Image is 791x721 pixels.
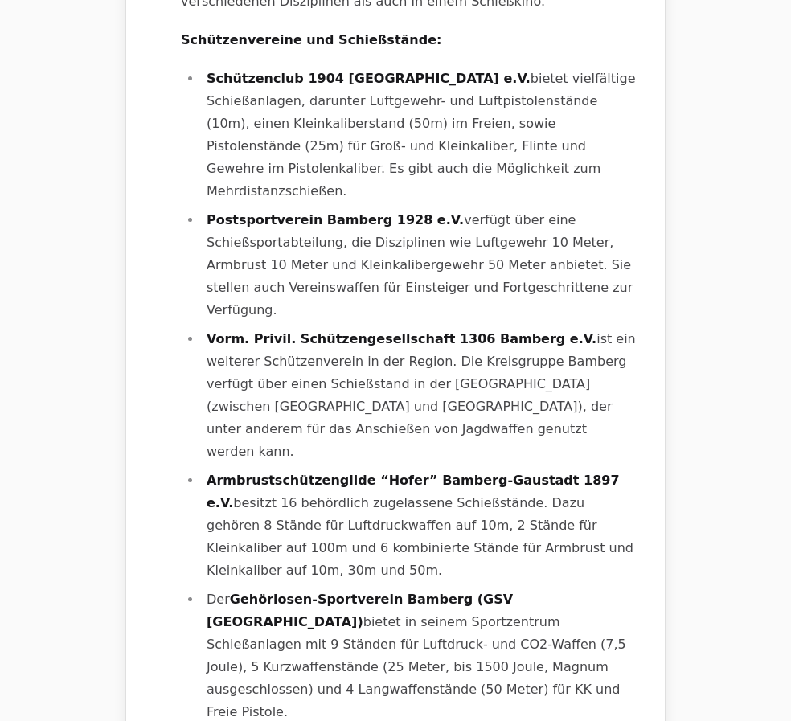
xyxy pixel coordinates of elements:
li: besitzt 16 behördlich zugelassene Schießstände. Dazu gehören 8 Stände für Luftdruckwaffen auf 10m... [202,469,636,582]
li: bietet vielfältige Schießanlagen, darunter Luftgewehr- und Luftpistolenstände (10m), einen Kleink... [202,68,636,203]
strong: Gehörlosen-Sportverein Bamberg (GSV [GEOGRAPHIC_DATA]) [207,592,513,629]
li: ist ein weiterer Schützenverein in der Region. Die Kreisgruppe Bamberg verfügt über einen Schießs... [202,328,636,463]
strong: Vorm. Privil. Schützengesellschaft 1306 Bamberg e.V. [207,331,596,346]
strong: Postsportverein Bamberg 1928 e.V. [207,212,464,227]
strong: Schützenvereine und Schießstände: [181,32,441,47]
li: verfügt über eine Schießsportabteilung, die Disziplinen wie Luftgewehr 10 Meter, Armbrust 10 Mete... [202,209,636,322]
strong: Schützenclub 1904 [GEOGRAPHIC_DATA] e.V. [207,71,531,86]
strong: Armbrustschützengilde “Hofer” Bamberg-Gaustadt 1897 e.V. [207,473,620,510]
